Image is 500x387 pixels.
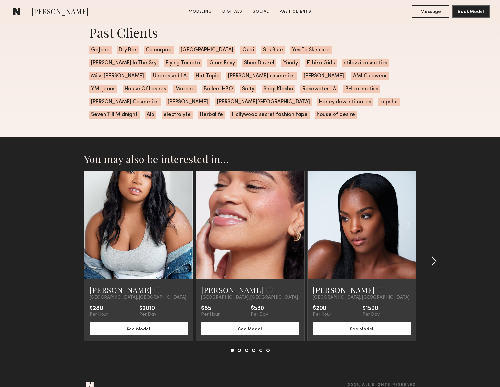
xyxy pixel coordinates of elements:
span: Sts Blue [261,46,285,54]
span: [PERSON_NAME] Cosmetics [89,98,161,106]
button: See Model [90,322,188,335]
a: Book Model [452,8,490,14]
div: Per Hour [90,312,108,317]
a: Digitals [220,9,245,15]
span: Shoe Dazzel [242,59,276,67]
h2: You may also be interested in… [84,152,416,165]
div: Past Clients [89,24,411,41]
a: Social [250,9,272,15]
div: $200 [313,305,331,312]
span: cupshe [378,98,400,106]
span: stilazzi cosmetics [342,59,389,67]
span: [GEOGRAPHIC_DATA], [GEOGRAPHIC_DATA] [90,295,186,300]
span: Herbalife [198,111,225,119]
span: [GEOGRAPHIC_DATA], [GEOGRAPHIC_DATA] [201,295,298,300]
div: $1500 [362,305,380,312]
a: [PERSON_NAME] [90,285,152,295]
span: [PERSON_NAME] cosmetics [226,72,297,80]
a: See Model [90,326,188,331]
span: [PERSON_NAME] [302,72,346,80]
a: See Model [201,326,299,331]
span: Ethika Girls [305,59,337,67]
div: Per Day [251,312,268,317]
button: Message [412,5,449,18]
span: Morphe [173,85,197,93]
span: Hollywood secret fashion tape [230,111,310,119]
span: Ouai [240,46,256,54]
a: [PERSON_NAME] [313,285,375,295]
span: Undressed LA [151,72,189,80]
span: house of desire [315,111,357,119]
span: Colourpop [144,46,174,54]
span: House Of Lashes [123,85,168,93]
div: Per Hour [201,312,220,317]
div: $280 [90,305,108,312]
span: Hot Topic [194,72,221,80]
div: $2010 [139,305,156,312]
button: See Model [201,322,299,335]
span: electrolyte [162,111,193,119]
span: Shop Klasha [262,85,295,93]
div: Per Day [362,312,380,317]
span: Honey dew intimates [317,98,373,106]
span: AMI Clubwear [351,72,389,80]
button: Book Model [452,5,490,18]
span: Salty [240,85,256,93]
span: [GEOGRAPHIC_DATA] [179,46,235,54]
span: Yes To Skincare [290,46,332,54]
span: YMI Jeans [89,85,117,93]
span: [PERSON_NAME] In The Sky [89,59,159,67]
span: BH cosmetics [343,85,380,93]
div: Per Day [139,312,156,317]
a: [PERSON_NAME] [201,285,263,295]
a: See Model [313,326,411,331]
div: $530 [251,305,268,312]
div: $85 [201,305,220,312]
span: GoJane [89,46,112,54]
span: [PERSON_NAME] [31,6,89,18]
span: [PERSON_NAME][GEOGRAPHIC_DATA] [215,98,312,106]
span: Glam Envy [207,59,237,67]
button: See Model [313,322,411,335]
span: Ballers HBO [202,85,235,93]
span: Miss [PERSON_NAME] [89,72,146,80]
span: Seven Till Midnight [89,111,140,119]
a: Past Clients [277,9,314,15]
span: [PERSON_NAME] [166,98,210,106]
div: Per Hour [313,312,331,317]
span: Flying Tomato [164,59,202,67]
span: Rosewater LA [300,85,338,93]
span: Alo [145,111,156,119]
a: Modeling [186,9,214,15]
span: Yandy [281,59,300,67]
span: [GEOGRAPHIC_DATA], [GEOGRAPHIC_DATA] [313,295,409,300]
span: Dry Bar [117,46,139,54]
